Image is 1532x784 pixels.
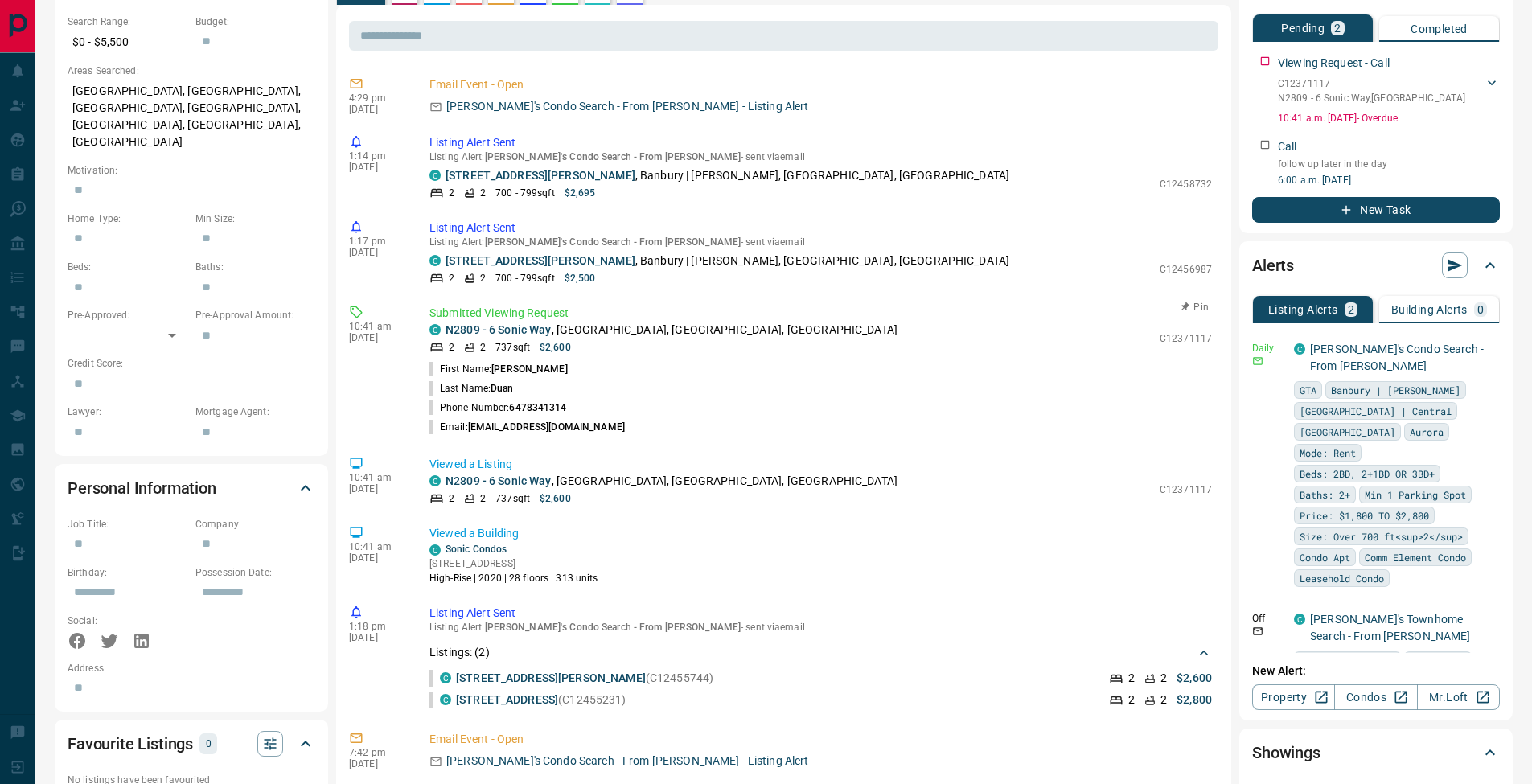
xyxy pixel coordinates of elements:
p: [PERSON_NAME]'s Condo Search - From [PERSON_NAME] - Listing Alert [446,98,809,115]
p: 1:14 pm [349,150,405,162]
p: Budget: [195,14,315,29]
p: Listing Alert : - sent via email [429,622,1212,633]
span: [PERSON_NAME]'s Condo Search - From [PERSON_NAME] [485,151,741,162]
p: C12456987 [1160,262,1212,277]
span: Comm Element Condo [1365,549,1466,565]
p: Company: [195,517,315,532]
p: $2,600 [1177,670,1212,687]
p: , Banbury | [PERSON_NAME], [GEOGRAPHIC_DATA], [GEOGRAPHIC_DATA] [446,167,1009,184]
span: [GEOGRAPHIC_DATA] [1300,652,1395,668]
p: 737 sqft [495,491,530,506]
h2: Personal Information [68,475,216,501]
p: Daily [1252,341,1284,355]
p: [DATE] [349,104,405,115]
span: [PERSON_NAME]'s Condo Search - From [PERSON_NAME] [485,622,741,633]
p: Birthday: [68,565,187,580]
p: [DATE] [349,332,405,343]
p: , Banbury | [PERSON_NAME], [GEOGRAPHIC_DATA], [GEOGRAPHIC_DATA] [446,252,1009,269]
p: Email Event - Open [429,76,1212,93]
div: condos.ca [429,475,441,486]
span: Mode: Sale [1410,652,1466,668]
p: Listing Alert Sent [429,134,1212,151]
p: 2 [480,271,486,285]
a: [STREET_ADDRESS] [456,693,558,706]
p: Social: [68,614,187,628]
p: [DATE] [349,632,405,643]
a: N2809 - 6 Sonic Way [446,474,552,487]
a: [PERSON_NAME]'s Townhome Search - From [PERSON_NAME] [1310,613,1471,642]
span: GTA [1300,382,1316,398]
p: Email: [429,420,625,434]
span: Beds: 2BD, 2+1BD OR 3BD+ [1300,466,1435,482]
p: Listing Alert Sent [429,220,1212,236]
a: [STREET_ADDRESS][PERSON_NAME] [456,671,646,684]
p: 0 [1477,304,1484,315]
p: (C12455231) [456,692,626,708]
p: Listing Alert Sent [429,605,1212,622]
p: Submitted Viewing Request [429,305,1212,322]
h2: Favourite Listings [68,731,193,757]
div: condos.ca [429,324,441,335]
span: Mode: Rent [1300,445,1356,461]
p: 1:17 pm [349,236,405,247]
p: [STREET_ADDRESS] [429,556,598,571]
p: Areas Searched: [68,64,315,78]
p: Email Event - Open [429,731,1212,748]
p: 1:18 pm [349,621,405,632]
a: [STREET_ADDRESS][PERSON_NAME] [446,169,635,182]
p: [DATE] [349,483,405,495]
p: [DATE] [349,758,405,770]
p: Listings: ( 2 ) [429,644,490,661]
p: 2 [1128,692,1135,708]
p: Viewed a Building [429,525,1212,542]
p: Credit Score: [68,356,315,371]
p: Listing Alert : - sent via email [429,236,1212,248]
p: Min Size: [195,211,315,226]
a: Mr.Loft [1417,684,1500,710]
span: Baths: 2+ [1300,486,1350,503]
p: 2 [1160,692,1167,708]
p: , [GEOGRAPHIC_DATA], [GEOGRAPHIC_DATA], [GEOGRAPHIC_DATA] [446,473,897,490]
div: condos.ca [429,255,441,266]
p: Phone Number: [429,400,567,415]
span: [GEOGRAPHIC_DATA] | Central [1300,403,1452,419]
div: condos.ca [1294,343,1305,355]
p: (C12455744) [456,670,713,687]
p: 2 [449,491,454,506]
p: 2 [480,186,486,200]
p: 2 [480,340,486,355]
h2: Showings [1252,740,1320,766]
p: New Alert: [1252,663,1500,679]
div: Showings [1252,733,1500,772]
div: Listings: (2) [429,638,1212,667]
div: Alerts [1252,246,1500,285]
span: Leasehold Condo [1300,570,1384,586]
p: , [GEOGRAPHIC_DATA], [GEOGRAPHIC_DATA], [GEOGRAPHIC_DATA] [446,322,897,339]
a: [STREET_ADDRESS][PERSON_NAME] [446,254,635,267]
div: condos.ca [429,544,441,556]
p: [DATE] [349,552,405,564]
p: Pre-Approval Amount: [195,308,315,322]
p: First Name: [429,362,568,376]
div: Favourite Listings0 [68,724,315,763]
span: [PERSON_NAME] [491,363,567,375]
p: 10:41 am [349,472,405,483]
p: C12371117 [1160,482,1212,497]
p: $2,800 [1177,692,1212,708]
span: Duan [491,383,513,394]
p: Search Range: [68,14,187,29]
button: Pin [1172,300,1218,314]
p: 737 sqft [495,340,530,355]
p: $0 - $5,500 [68,29,187,55]
p: Call [1278,138,1297,155]
p: C12371117 [1160,331,1212,346]
span: [PERSON_NAME]'s Condo Search - From [PERSON_NAME] [485,236,741,248]
p: 2 [449,186,454,200]
a: [PERSON_NAME]'s Condo Search - From [PERSON_NAME] [1310,343,1484,372]
a: N2809 - 6 Sonic Way [446,323,552,336]
a: Property [1252,684,1335,710]
p: $2,600 [540,340,571,355]
p: Pre-Approved: [68,308,187,322]
span: Condo Apt [1300,549,1350,565]
button: New Task [1252,197,1500,223]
